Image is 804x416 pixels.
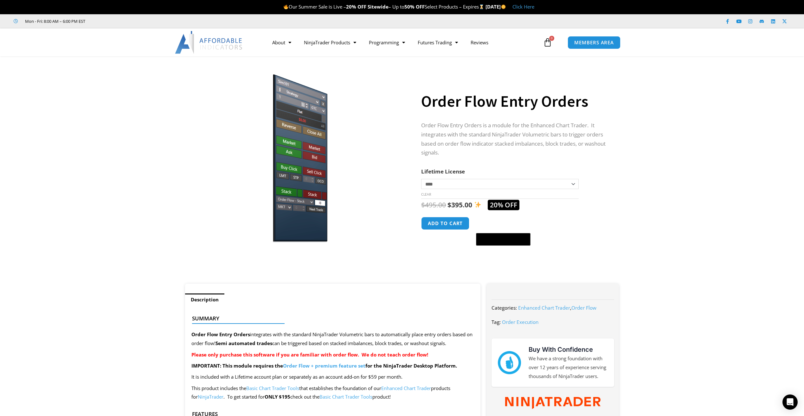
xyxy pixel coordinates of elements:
span: $ [421,200,425,209]
strong: 20% OFF [346,3,366,10]
a: NinjaTrader Products [298,35,363,50]
strong: [DATE] [486,3,506,10]
h3: Buy With Confidence [529,345,608,354]
bdi: 495.00 [421,200,446,209]
span: MEMBERS AREA [574,40,614,45]
a: Order Execution [502,319,538,325]
span: Mon - Fri: 8:00 AM – 6:00 PM EST [23,17,85,25]
span: Tag: [492,319,501,325]
img: 🔥 [284,4,288,9]
p: We have a strong foundation with over 12 years of experience serving thousands of NinjaTrader users. [529,354,608,381]
button: Buy with GPay [476,233,531,246]
a: Clear options [421,192,431,197]
span: , [518,305,596,311]
iframe: Customer reviews powered by Trustpilot [94,18,189,24]
img: 🌞 [501,4,506,9]
a: Order Flow + premium feature set [283,362,365,369]
span: check out the product! [290,394,391,400]
a: Order Flow [571,305,596,311]
a: Description [185,293,224,306]
img: mark thumbs good 43913 | Affordable Indicators – NinjaTrader [498,351,521,374]
strong: Order Flow Entry Orders [191,331,250,337]
a: Basic Chart Trader Tools [246,385,299,391]
a: Enhanced Chart Trader [381,385,431,391]
strong: 50% OFF [404,3,425,10]
strong: ONLY $195 [265,394,290,400]
h1: Order Flow Entry Orders [421,90,606,112]
a: Enhanced Chart Trader [518,305,570,311]
a: About [266,35,298,50]
p: This product includes the that establishes the foundation of our products for . To get started for [191,384,474,402]
img: ⌛ [479,4,484,9]
a: Futures Trading [411,35,464,50]
strong: Semi automated trades [215,340,272,346]
iframe: PayPal Message 1 [421,249,606,255]
img: NinjaTrader Wordmark color RGB | Affordable Indicators – NinjaTrader [505,397,601,409]
span: $ [447,200,451,209]
a: NinjaTrader [198,394,223,400]
a: Reviews [464,35,495,50]
label: Lifetime License [421,168,465,175]
bdi: 395.00 [447,200,472,209]
nav: Menu [266,35,542,50]
iframe: Secure express checkout frame [475,216,532,231]
div: Open Intercom Messenger [782,394,798,410]
a: 0 [534,33,562,52]
strong: IMPORTANT: This module requires the for the NinjaTrader Desktop Platform. [191,362,457,369]
p: Order Flow Entry Orders is a module for the Enhanced Chart Trader. It integrates with the standar... [421,121,606,158]
img: ✨ [474,201,481,208]
h4: Summary [192,315,469,322]
a: MEMBERS AREA [568,36,621,49]
img: orderflow entry | Affordable Indicators – NinjaTrader [194,67,398,243]
p: It is included with a Lifetime account plan or separately as an account add-on for $59 per month. [191,373,474,381]
span: Categories: [492,305,517,311]
strong: Please only purchase this software if you are familiar with order flow. We do not teach order flow! [191,351,428,358]
img: LogoAI | Affordable Indicators – NinjaTrader [175,31,243,54]
a: Programming [363,35,411,50]
button: Add to cart [421,217,469,230]
a: Click Here [512,3,534,10]
span: 0 [549,36,554,41]
p: integrates with the standard NinjaTrader Volumetric bars to automatically place entry orders base... [191,330,474,348]
strong: Sitewide [368,3,389,10]
a: Basic Chart Trader Tools [319,394,372,400]
span: Our Summer Sale is Live – – Up to Select Products – Expires [283,3,486,10]
span: 20% OFF [488,200,519,210]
